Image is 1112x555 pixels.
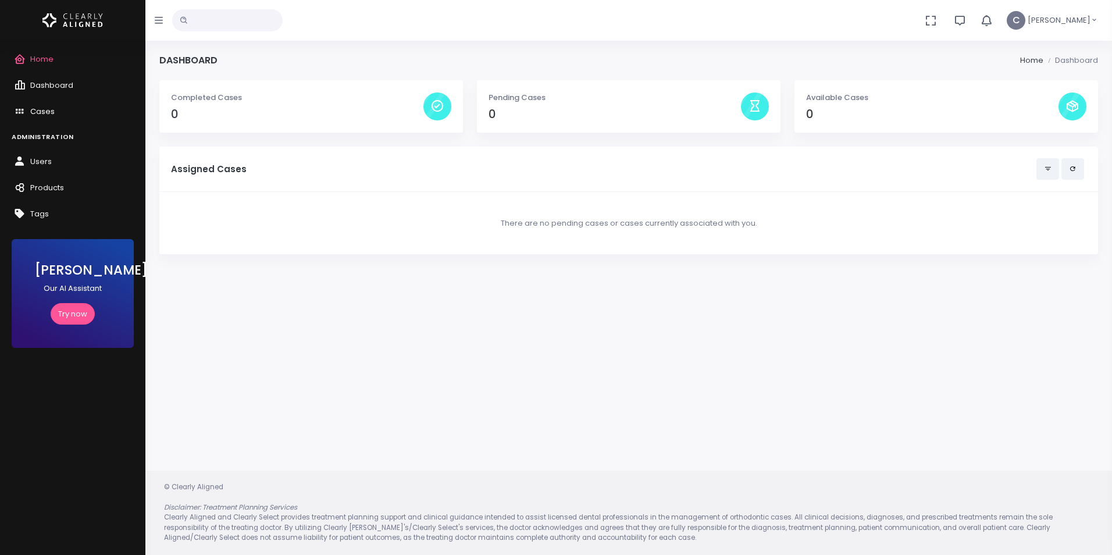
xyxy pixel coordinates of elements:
[1007,11,1025,30] span: C
[489,108,741,121] h4: 0
[806,108,1058,121] h4: 0
[159,55,218,66] h4: Dashboard
[30,54,54,65] span: Home
[171,92,423,104] p: Completed Cases
[171,108,423,121] h4: 0
[164,503,297,512] em: Disclaimer: Treatment Planning Services
[1043,55,1098,66] li: Dashboard
[1020,55,1043,66] li: Home
[35,283,111,294] p: Our AI Assistant
[1028,15,1090,26] span: [PERSON_NAME]
[152,482,1105,543] div: © Clearly Aligned Clearly Aligned and Clearly Select provides treatment planning support and clin...
[489,92,741,104] p: Pending Cases
[30,106,55,117] span: Cases
[30,156,52,167] span: Users
[35,262,111,278] h3: [PERSON_NAME]
[806,92,1058,104] p: Available Cases
[171,204,1086,243] div: There are no pending cases or cases currently associated with you.
[51,303,95,325] a: Try now
[171,164,1036,175] h5: Assigned Cases
[30,208,49,219] span: Tags
[30,80,73,91] span: Dashboard
[30,182,64,193] span: Products
[42,8,103,33] img: Logo Horizontal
